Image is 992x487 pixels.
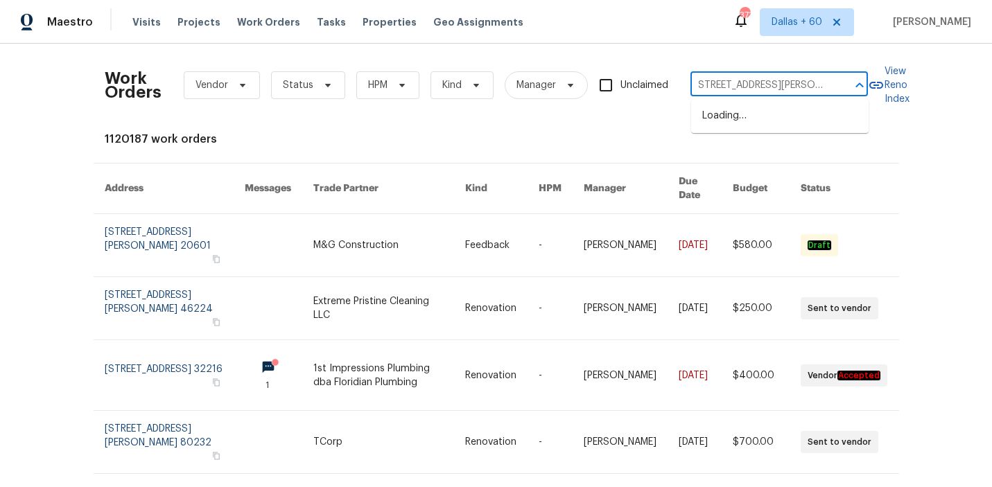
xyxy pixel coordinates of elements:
[302,163,453,214] th: Trade Partner
[573,340,668,411] td: [PERSON_NAME]
[528,277,573,340] td: -
[302,214,453,277] td: M&G Construction
[302,340,453,411] td: 1st Impressions Plumbing dba Floridian Plumbing
[722,163,790,214] th: Budget
[454,411,528,474] td: Renovation
[868,64,910,106] a: View Reno Index
[302,277,453,340] td: Extreme Pristine Cleaning LLC
[516,78,556,92] span: Manager
[454,163,528,214] th: Kind
[132,15,161,29] span: Visits
[237,15,300,29] span: Work Orders
[283,78,313,92] span: Status
[772,15,822,29] span: Dallas + 60
[302,411,453,474] td: TCorp
[573,214,668,277] td: [PERSON_NAME]
[234,163,302,214] th: Messages
[94,163,234,214] th: Address
[573,277,668,340] td: [PERSON_NAME]
[210,253,223,265] button: Copy Address
[887,15,971,29] span: [PERSON_NAME]
[105,132,888,146] div: 1120187 work orders
[363,15,417,29] span: Properties
[740,8,749,22] div: 373
[850,76,869,95] button: Close
[528,411,573,474] td: -
[210,450,223,462] button: Copy Address
[442,78,462,92] span: Kind
[528,340,573,411] td: -
[573,411,668,474] td: [PERSON_NAME]
[195,78,228,92] span: Vendor
[454,340,528,411] td: Renovation
[454,214,528,277] td: Feedback
[105,71,162,99] h2: Work Orders
[433,15,523,29] span: Geo Assignments
[528,214,573,277] td: -
[177,15,220,29] span: Projects
[573,163,668,214] th: Manager
[668,163,722,214] th: Due Date
[210,316,223,328] button: Copy Address
[47,15,93,29] span: Maestro
[690,75,829,96] input: Enter in an address
[368,78,388,92] span: HPM
[317,17,346,27] span: Tasks
[528,163,573,214] th: HPM
[210,376,223,389] button: Copy Address
[454,277,528,340] td: Renovation
[790,163,898,214] th: Status
[620,78,668,93] span: Unclaimed
[691,99,869,133] div: Loading…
